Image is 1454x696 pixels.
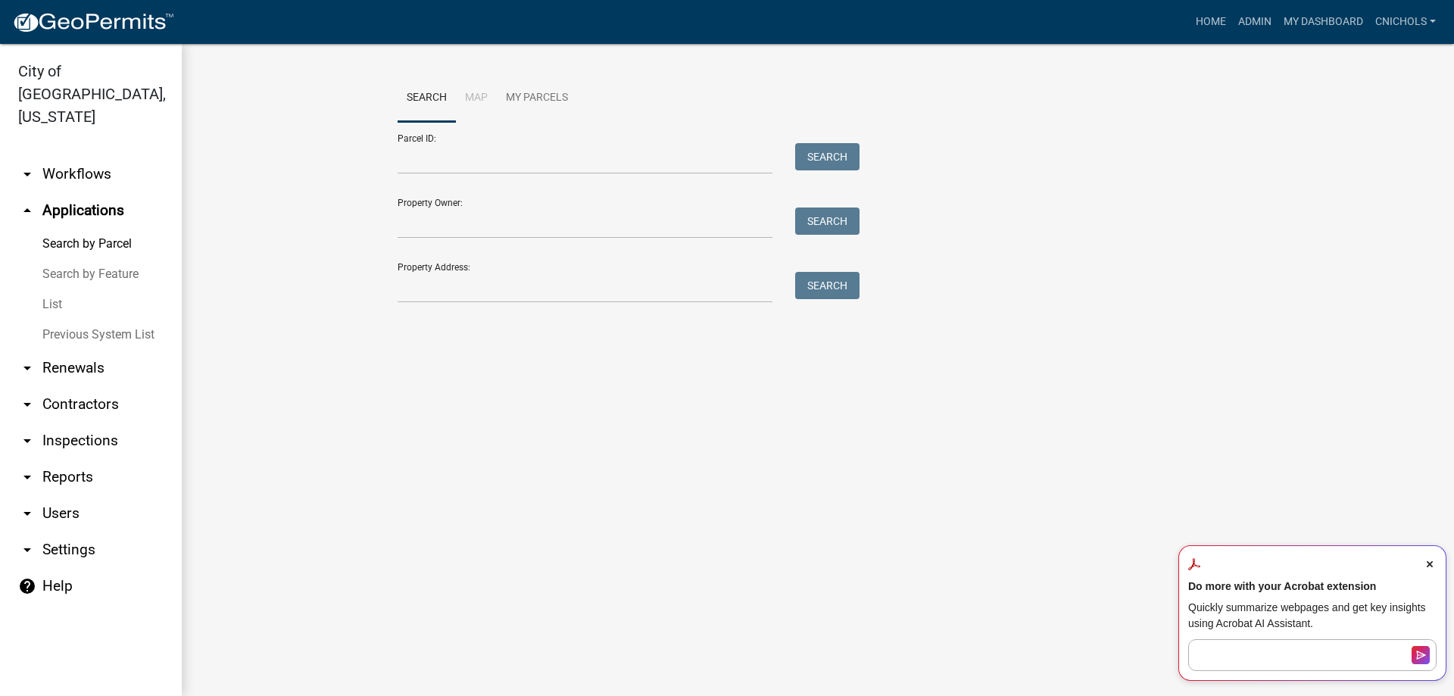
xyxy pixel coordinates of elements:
a: Search [398,74,456,123]
i: arrow_drop_up [18,201,36,220]
i: arrow_drop_down [18,395,36,414]
i: arrow_drop_down [18,541,36,559]
i: arrow_drop_down [18,165,36,183]
button: Search [795,143,860,170]
a: Home [1190,8,1232,36]
i: arrow_drop_down [18,432,36,450]
button: Search [795,272,860,299]
i: arrow_drop_down [18,504,36,523]
a: My Dashboard [1278,8,1369,36]
i: arrow_drop_down [18,468,36,486]
button: Search [795,208,860,235]
a: My Parcels [497,74,577,123]
i: help [18,577,36,595]
a: cnichols [1369,8,1442,36]
i: arrow_drop_down [18,359,36,377]
a: Admin [1232,8,1278,36]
